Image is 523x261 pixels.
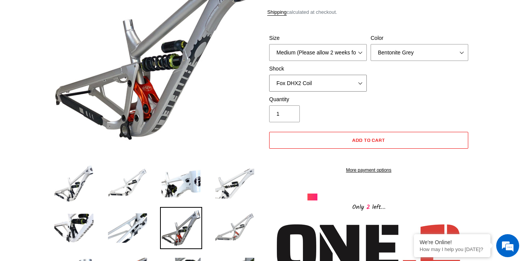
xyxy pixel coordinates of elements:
div: We're Online! [420,239,485,245]
div: Only left... [307,200,430,212]
button: Add to cart [269,132,468,149]
img: Load image into Gallery viewer, ONE.2 DH - Frameset [214,207,256,249]
p: How may I help you today? [420,246,485,252]
span: 2 [364,202,372,212]
div: calculated at checkout. [267,8,470,16]
label: Size [269,34,367,42]
label: Color [371,34,468,42]
img: Load image into Gallery viewer, ONE.2 DH - Frameset [160,207,202,249]
img: d_696896380_company_1647369064580_696896380 [25,38,44,57]
span: Add to cart [352,137,386,143]
img: Load image into Gallery viewer, ONE.2 DH - Frameset [160,163,202,205]
a: Shipping [267,9,287,16]
textarea: Type your message and hit 'Enter' [4,177,146,204]
label: Shock [269,65,367,73]
span: We're online! [44,80,106,158]
label: Quantity [269,95,367,103]
div: Navigation go back [8,42,20,54]
div: Chat with us now [51,43,140,53]
img: Load image into Gallery viewer, ONE.2 DH - Frameset [214,163,256,205]
a: More payment options [269,167,468,174]
img: Load image into Gallery viewer, ONE.2 DH - Frameset [53,207,95,249]
img: Load image into Gallery viewer, ONE.2 DH - Frameset [106,163,149,205]
div: Minimize live chat window [126,4,144,22]
img: Load image into Gallery viewer, ONE.2 DH - Frameset [53,163,95,205]
img: Load image into Gallery viewer, ONE.2 DH - Frameset [106,207,149,249]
